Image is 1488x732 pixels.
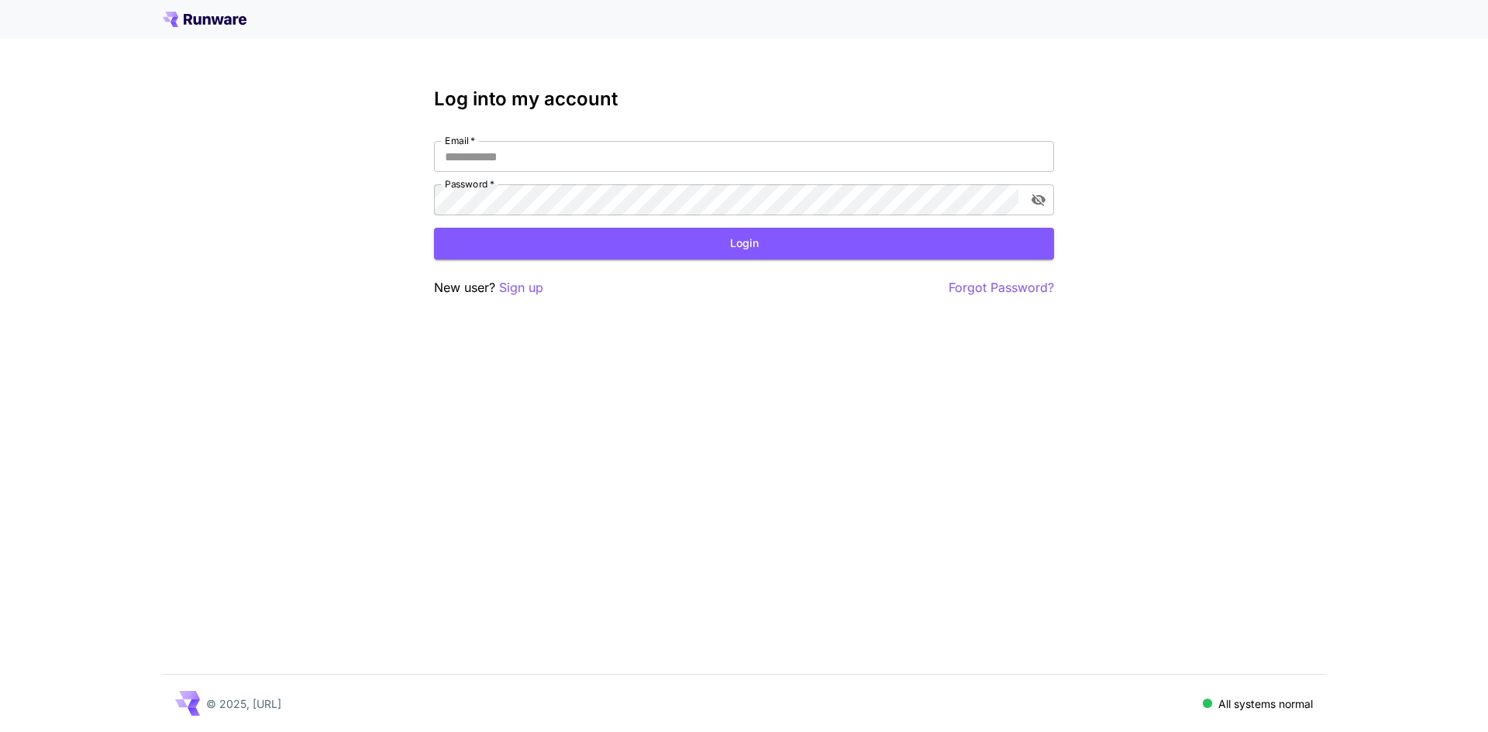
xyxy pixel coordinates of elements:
p: © 2025, [URL] [206,696,281,712]
button: Sign up [499,278,543,297]
label: Password [445,177,494,191]
button: toggle password visibility [1025,186,1052,214]
p: All systems normal [1218,696,1313,712]
button: Forgot Password? [949,278,1054,297]
label: Email [445,134,475,147]
button: Login [434,228,1054,259]
h3: Log into my account [434,88,1054,110]
p: New user? [434,278,543,297]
